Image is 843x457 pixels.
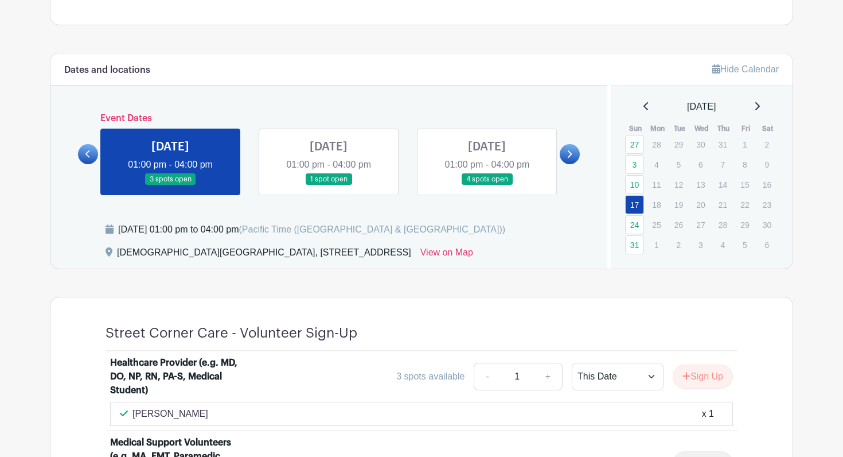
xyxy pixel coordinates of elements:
p: 1 [735,135,754,153]
p: 6 [758,236,776,254]
p: 29 [735,216,754,234]
a: 27 [625,135,644,154]
a: 31 [625,235,644,254]
p: 5 [735,236,754,254]
div: [DEMOGRAPHIC_DATA][GEOGRAPHIC_DATA], [STREET_ADDRESS] [117,246,411,264]
p: 23 [758,196,776,214]
div: Healthcare Provider (e.g. MD, DO, NP, RN, PA-S, Medical Student) [110,356,252,397]
a: View on Map [420,246,473,264]
div: x 1 [702,407,714,421]
a: 24 [625,215,644,234]
div: [DATE] 01:00 pm to 04:00 pm [118,223,505,237]
th: Wed [690,123,713,134]
a: 3 [625,155,644,174]
p: 26 [669,216,688,234]
a: Hide Calendar [712,64,779,74]
p: 18 [647,196,666,214]
th: Sun [625,123,647,134]
p: 13 [691,176,710,193]
p: 9 [758,156,776,173]
p: 20 [691,196,710,214]
div: 3 spots available [396,370,465,384]
a: - [474,363,500,390]
p: 2 [669,236,688,254]
p: 8 [735,156,754,173]
p: 28 [647,135,666,153]
p: 21 [713,196,732,214]
p: 25 [647,216,666,234]
a: + [534,363,563,390]
span: [DATE] [687,100,716,114]
a: 17 [625,195,644,214]
th: Sat [757,123,779,134]
button: Sign Up [673,365,733,389]
p: 16 [758,176,776,193]
p: 5 [669,156,688,173]
h6: Dates and locations [64,65,150,76]
p: 22 [735,196,754,214]
th: Mon [646,123,669,134]
span: (Pacific Time ([GEOGRAPHIC_DATA] & [GEOGRAPHIC_DATA])) [239,224,505,234]
h4: Street Corner Care - Volunteer Sign-Up [106,325,357,342]
p: [PERSON_NAME] [132,407,208,421]
p: 30 [758,216,776,234]
th: Fri [735,123,757,134]
p: 7 [713,156,732,173]
p: 29 [669,135,688,153]
p: 12 [669,176,688,193]
p: 30 [691,135,710,153]
p: 28 [713,216,732,234]
p: 14 [713,176,732,193]
a: 10 [625,175,644,194]
h6: Event Dates [98,113,560,124]
p: 4 [713,236,732,254]
p: 27 [691,216,710,234]
p: 15 [735,176,754,193]
p: 4 [647,156,666,173]
p: 2 [758,135,776,153]
p: 11 [647,176,666,193]
th: Tue [669,123,691,134]
p: 6 [691,156,710,173]
p: 3 [691,236,710,254]
p: 31 [713,135,732,153]
th: Thu [713,123,735,134]
p: 1 [647,236,666,254]
p: 19 [669,196,688,214]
